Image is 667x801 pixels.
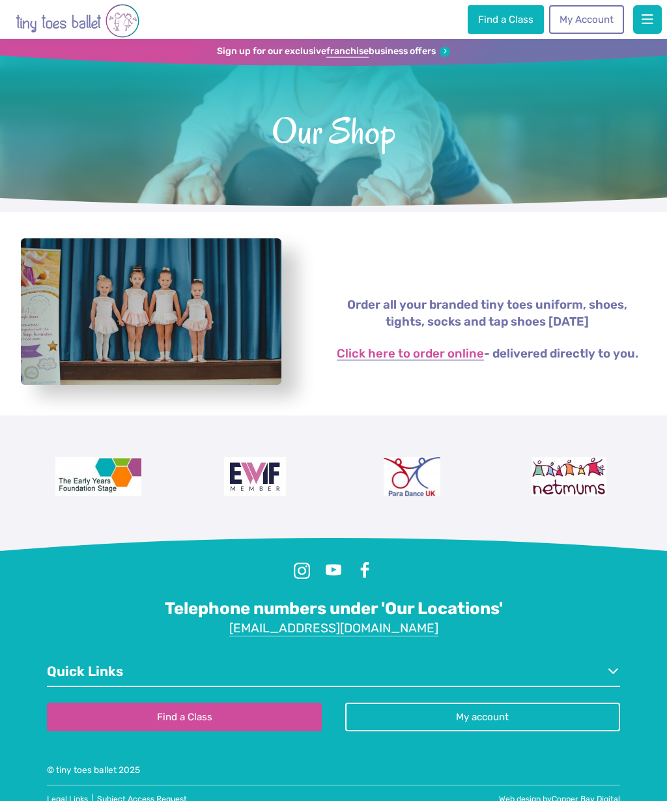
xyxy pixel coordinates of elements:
p: Order all your branded tiny toes uniform, shoes, tights, socks and tap shoes [DATE] [328,297,646,331]
a: View full-size image [21,238,281,385]
a: Instagram [291,559,314,582]
a: Telephone numbers under 'Our Locations' [165,598,503,619]
img: The Early Years Foundation Stage [55,457,141,496]
a: [EMAIL_ADDRESS][DOMAIN_NAME] [229,621,438,637]
strong: franchise [326,46,369,58]
img: Para Dance UK [384,457,440,496]
p: - delivered directly to you. [328,346,646,363]
a: My Account [549,5,623,34]
a: Facebook [353,559,376,582]
a: Youtube [322,559,345,582]
a: Sign up for our exclusivefranchisebusiness offers [217,46,450,58]
span: Our Shop [19,108,648,151]
img: Encouraging Women Into Franchising [224,457,286,496]
a: Quick Links [47,658,621,687]
a: Find a Class [468,5,543,34]
a: Click here to order online [337,348,484,361]
a: My account [345,703,621,731]
a: Find a Class [47,703,322,731]
img: tiny toes ballet [16,3,139,39]
div: © tiny toes ballet 2025 [47,764,621,776]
